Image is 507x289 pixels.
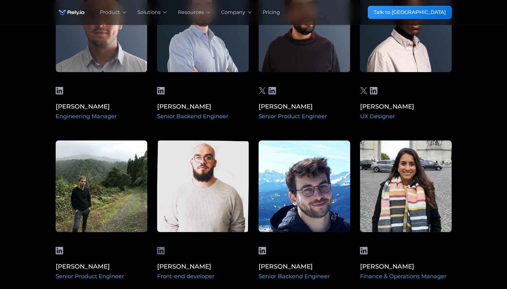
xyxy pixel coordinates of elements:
div: Product [100,9,120,16]
a: Pricing [263,9,280,16]
div: [PERSON_NAME] [157,102,249,111]
div: [PERSON_NAME] [157,262,249,271]
div: Senior Product Engineer [56,272,147,281]
img: Steve Boogar [56,140,147,232]
div: [PERSON_NAME] [259,262,350,271]
iframe: Chatbot [466,248,498,280]
a: [PERSON_NAME] [56,263,110,270]
div: Front-end developer [157,272,249,281]
div: [PERSON_NAME] [56,102,147,111]
div: Senior Product Engineer [259,112,350,121]
img: Steve Boogar [157,140,249,232]
img: Rémy Saissy [259,140,350,260]
a: home [56,6,88,19]
div: Solutions [137,9,161,16]
div: Senior Backend Engineer [157,112,249,121]
div: Engineering Manager [56,112,147,121]
div: Company [221,9,245,16]
div: Finance & Operations Manager [360,272,452,281]
div: [PERSON_NAME] [360,262,452,271]
div: [PERSON_NAME] [360,102,452,111]
div: Resources [178,9,204,16]
div: [PERSON_NAME] [259,102,350,111]
div: Senior Backend Engineer [259,272,350,281]
div: Talk to [GEOGRAPHIC_DATA] [374,9,446,16]
a: Talk to [GEOGRAPHIC_DATA] [368,6,452,19]
div: UX Designer [360,112,452,121]
img: Rely.io logo [56,6,88,19]
img: Rahaf Harfoush [360,140,452,232]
